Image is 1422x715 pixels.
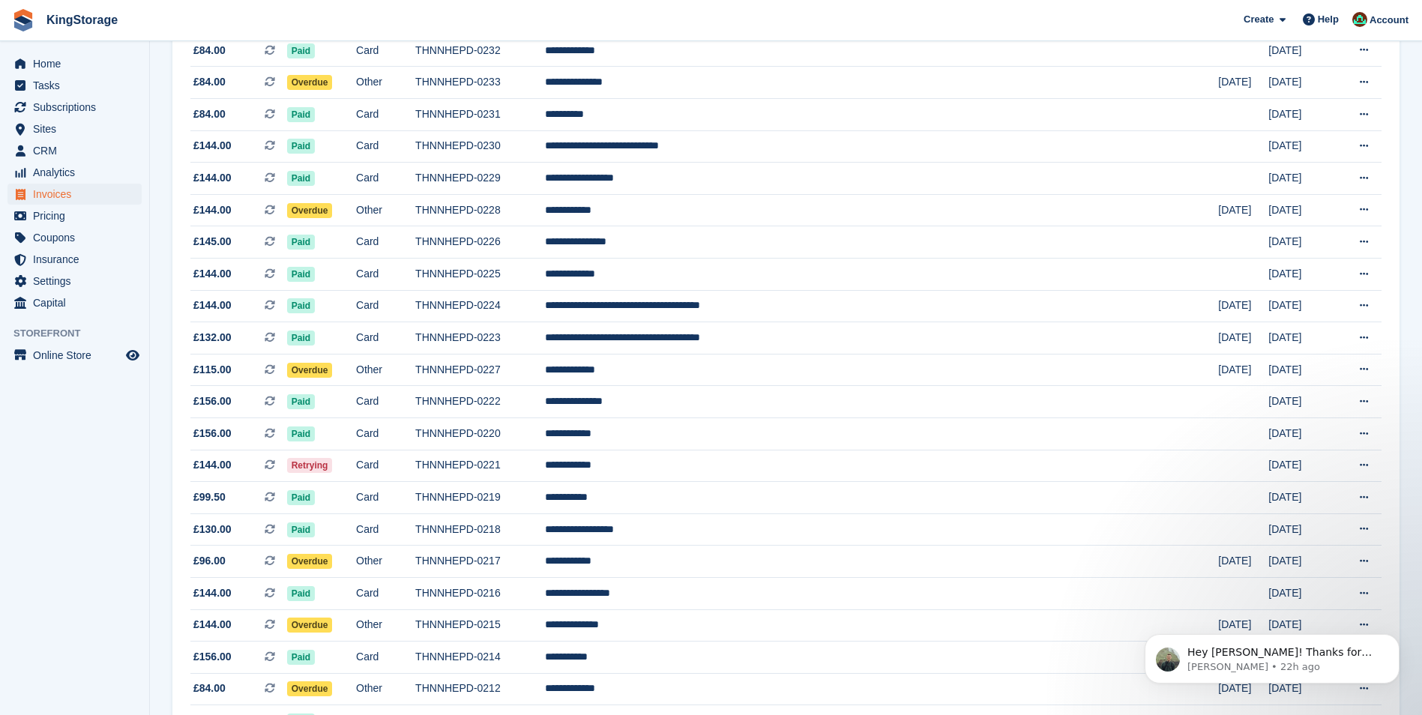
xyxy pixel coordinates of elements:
[356,99,415,131] td: Card
[287,298,315,313] span: Paid
[1268,513,1334,546] td: [DATE]
[356,258,415,290] td: Card
[7,140,142,161] a: menu
[287,586,315,601] span: Paid
[415,354,545,386] td: THNNHEPD-0227
[193,43,226,58] span: £84.00
[7,227,142,248] a: menu
[1122,603,1422,708] iframe: Intercom notifications message
[1268,450,1334,482] td: [DATE]
[1218,354,1268,386] td: [DATE]
[1352,12,1367,27] img: John King
[1218,546,1268,578] td: [DATE]
[1268,130,1334,163] td: [DATE]
[193,234,232,250] span: £145.00
[7,118,142,139] a: menu
[356,67,415,99] td: Other
[356,417,415,450] td: Card
[356,322,415,355] td: Card
[356,609,415,642] td: Other
[1218,290,1268,322] td: [DATE]
[1268,226,1334,259] td: [DATE]
[415,609,545,642] td: THNNHEPD-0215
[7,271,142,292] a: menu
[356,642,415,674] td: Card
[1268,322,1334,355] td: [DATE]
[193,362,232,378] span: £115.00
[415,34,545,67] td: THNNHEPD-0232
[1218,194,1268,226] td: [DATE]
[356,482,415,514] td: Card
[33,140,123,161] span: CRM
[193,170,232,186] span: £144.00
[356,354,415,386] td: Other
[1218,322,1268,355] td: [DATE]
[1268,417,1334,450] td: [DATE]
[7,97,142,118] a: menu
[356,386,415,418] td: Card
[193,457,232,473] span: £144.00
[193,553,226,569] span: £96.00
[33,271,123,292] span: Settings
[1244,12,1274,27] span: Create
[356,673,415,705] td: Other
[1268,67,1334,99] td: [DATE]
[124,346,142,364] a: Preview store
[1268,258,1334,290] td: [DATE]
[287,618,333,633] span: Overdue
[33,227,123,248] span: Coupons
[287,75,333,90] span: Overdue
[356,194,415,226] td: Other
[193,266,232,282] span: £144.00
[356,513,415,546] td: Card
[33,292,123,313] span: Capital
[193,617,232,633] span: £144.00
[1268,194,1334,226] td: [DATE]
[356,130,415,163] td: Card
[193,138,232,154] span: £144.00
[7,292,142,313] a: menu
[1268,354,1334,386] td: [DATE]
[415,450,545,482] td: THNNHEPD-0221
[1218,67,1268,99] td: [DATE]
[415,546,545,578] td: THNNHEPD-0217
[193,426,232,441] span: £156.00
[1268,99,1334,131] td: [DATE]
[287,650,315,665] span: Paid
[33,53,123,74] span: Home
[415,577,545,609] td: THNNHEPD-0216
[287,203,333,218] span: Overdue
[193,330,232,346] span: £132.00
[33,184,123,205] span: Invoices
[356,226,415,259] td: Card
[287,139,315,154] span: Paid
[287,522,315,537] span: Paid
[415,258,545,290] td: THNNHEPD-0225
[415,290,545,322] td: THNNHEPD-0224
[287,394,315,409] span: Paid
[415,226,545,259] td: THNNHEPD-0226
[193,74,226,90] span: £84.00
[33,205,123,226] span: Pricing
[415,194,545,226] td: THNNHEPD-0228
[7,184,142,205] a: menu
[33,118,123,139] span: Sites
[287,681,333,696] span: Overdue
[1318,12,1339,27] span: Help
[415,673,545,705] td: THNNHEPD-0212
[65,43,255,115] span: Hey [PERSON_NAME]! Thanks for getting in touch. Log in to Stora and click "Awaiting payment" on t...
[415,322,545,355] td: THNNHEPD-0223
[1268,577,1334,609] td: [DATE]
[33,97,123,118] span: Subscriptions
[287,426,315,441] span: Paid
[1268,290,1334,322] td: [DATE]
[356,450,415,482] td: Card
[415,513,545,546] td: THNNHEPD-0218
[33,345,123,366] span: Online Store
[65,58,259,71] p: Message from Charles, sent 22h ago
[415,99,545,131] td: THNNHEPD-0231
[7,162,142,183] a: menu
[1268,546,1334,578] td: [DATE]
[7,345,142,366] a: menu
